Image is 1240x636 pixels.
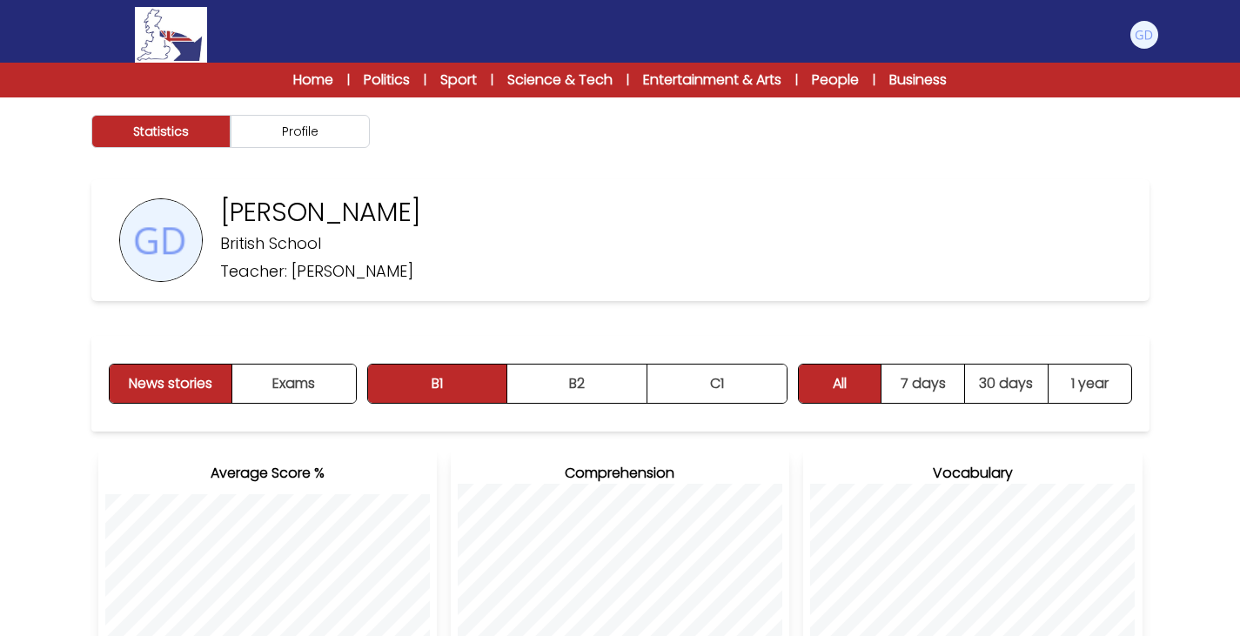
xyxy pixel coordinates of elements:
[812,70,859,90] a: People
[873,71,875,89] span: |
[965,365,1049,403] button: 30 days
[1049,365,1131,403] button: 1 year
[458,463,782,484] h3: Comprehension
[810,463,1135,484] h3: Vocabulary
[424,71,426,89] span: |
[135,7,206,63] img: Logo
[293,70,333,90] a: Home
[889,70,947,90] a: Business
[627,71,629,89] span: |
[81,7,262,63] a: Logo
[507,365,647,403] button: B2
[110,365,233,403] button: News stories
[231,115,370,148] button: Profile
[105,463,430,484] h3: Average Score %
[232,365,355,403] button: Exams
[799,365,882,403] button: All
[491,71,493,89] span: |
[795,71,798,89] span: |
[91,115,231,148] button: Statistics
[220,197,421,228] p: [PERSON_NAME]
[220,259,413,284] p: Teacher: [PERSON_NAME]
[507,70,613,90] a: Science & Tech
[881,365,965,403] button: 7 days
[368,365,508,403] button: B1
[220,231,321,256] p: British School
[643,70,781,90] a: Entertainment & Arts
[120,199,202,281] img: UserPhoto
[347,71,350,89] span: |
[364,70,410,90] a: Politics
[440,70,477,90] a: Sport
[647,365,787,403] button: C1
[1130,21,1158,49] img: Giovanni Delladio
